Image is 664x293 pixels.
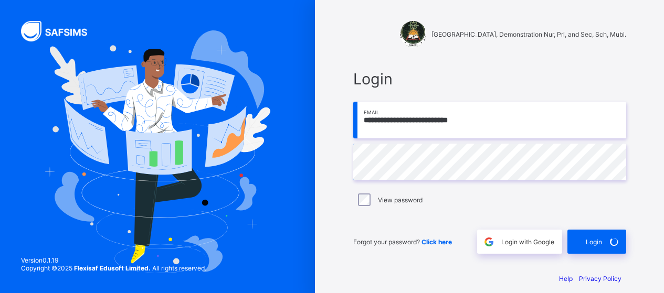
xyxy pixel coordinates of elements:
[586,238,602,246] span: Login
[559,275,573,283] a: Help
[353,70,626,88] span: Login
[378,196,423,204] label: View password
[21,264,206,272] span: Copyright © 2025 All rights reserved.
[421,238,452,246] a: Click here
[21,21,100,41] img: SAFSIMS Logo
[45,30,271,273] img: Hero Image
[579,275,621,283] a: Privacy Policy
[483,236,495,248] img: google.396cfc9801f0270233282035f929180a.svg
[501,238,554,246] span: Login with Google
[21,256,206,264] span: Version 0.1.19
[74,264,151,272] strong: Flexisaf Edusoft Limited.
[353,238,452,246] span: Forgot your password?
[431,30,626,38] span: [GEOGRAPHIC_DATA], Demonstration Nur, Pri, and Sec, Sch, Mubi.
